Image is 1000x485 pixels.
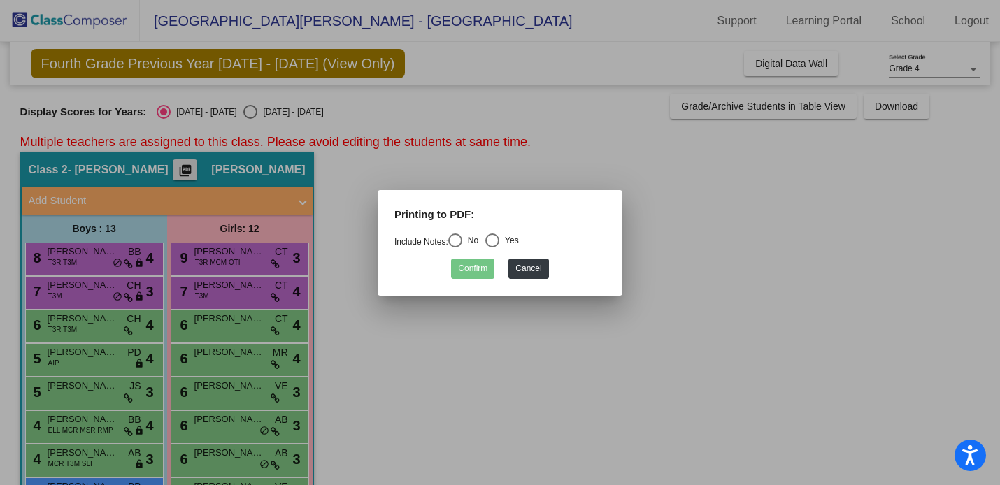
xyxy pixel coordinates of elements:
label: Printing to PDF: [394,207,474,223]
a: Include Notes: [394,236,448,246]
button: Confirm [451,258,494,278]
button: Cancel [508,258,548,278]
mat-radio-group: Select an option [394,236,519,246]
div: No [462,233,478,246]
div: Yes [499,233,519,246]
